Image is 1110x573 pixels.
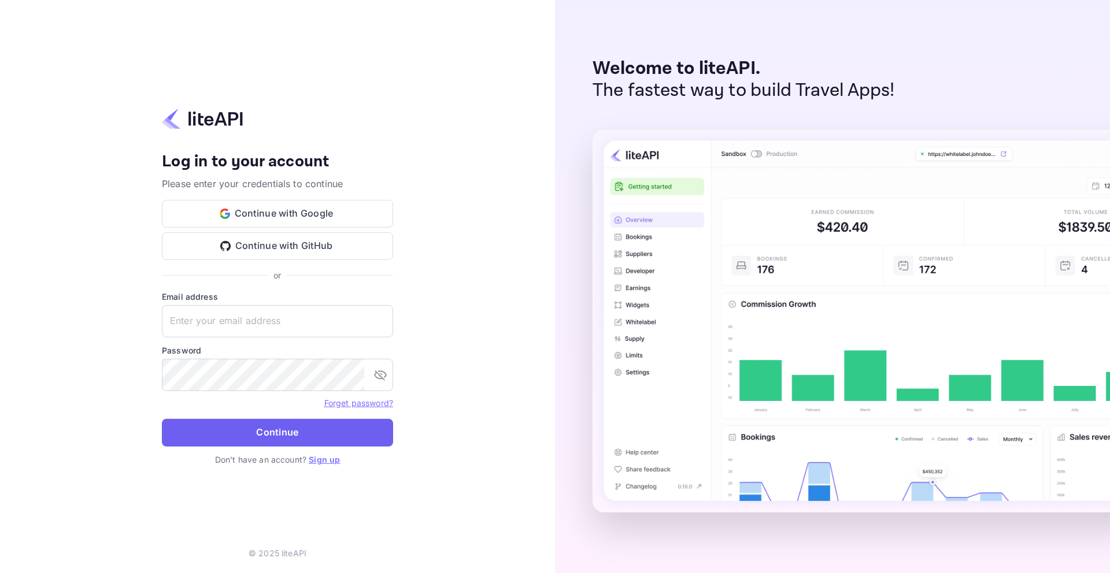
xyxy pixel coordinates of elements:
p: Please enter your credentials to continue [162,177,393,191]
label: Password [162,344,393,356]
a: Sign up [309,455,340,464]
button: toggle password visibility [369,363,392,386]
p: or [273,269,281,281]
img: liteapi [162,107,243,130]
button: Continue with GitHub [162,232,393,260]
p: Welcome to liteAPI. [593,58,895,80]
p: The fastest way to build Travel Apps! [593,80,895,102]
h4: Log in to your account [162,152,393,172]
p: © 2025 liteAPI [249,547,306,559]
a: Forget password? [324,397,393,408]
label: Email address [162,291,393,303]
button: Continue [162,419,393,447]
input: Enter your email address [162,305,393,337]
p: Don't have an account? [162,453,393,466]
button: Continue with Google [162,200,393,228]
a: Forget password? [324,398,393,408]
